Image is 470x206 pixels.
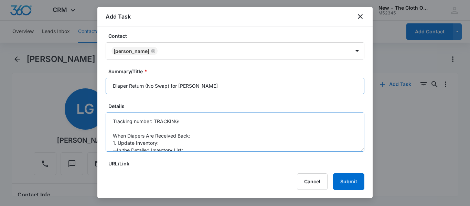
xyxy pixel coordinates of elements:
[108,102,367,110] label: Details
[333,173,364,190] button: Submit
[297,173,328,190] button: Cancel
[114,48,149,54] div: [PERSON_NAME]
[106,78,364,94] input: Summary/Title
[108,160,367,167] label: URL/Link
[108,68,367,75] label: Summary/Title
[108,32,367,40] label: Contact
[149,48,156,53] div: Remove Laycee Gollihue
[106,12,131,21] h1: Add Task
[356,12,364,21] button: close
[106,112,364,152] textarea: Tracking number: TRACKING When Diapers Are Received Back: 1. Update Inventory: --In the Detailed ...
